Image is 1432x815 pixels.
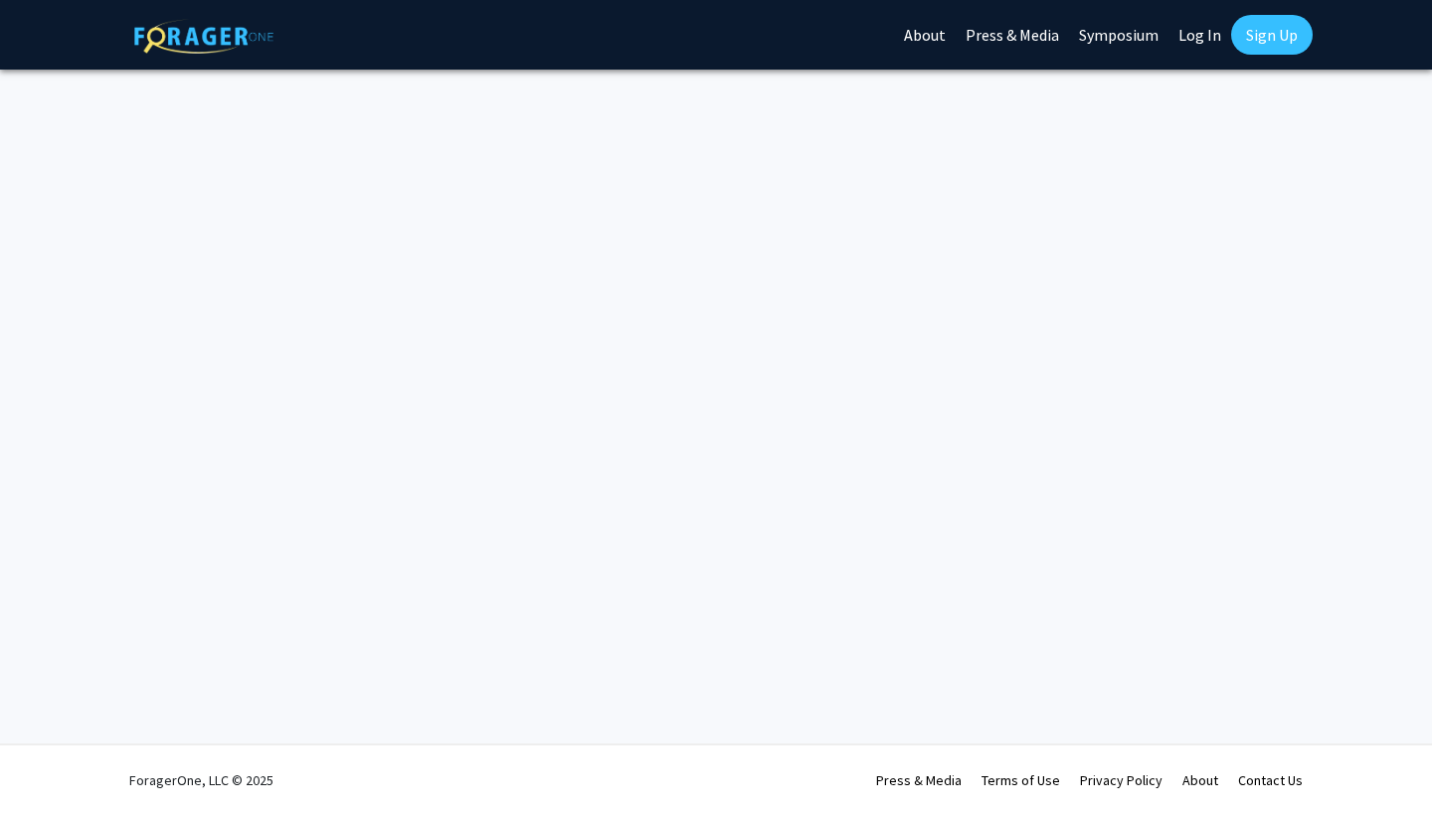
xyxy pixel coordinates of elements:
div: ForagerOne, LLC © 2025 [129,745,273,815]
a: Terms of Use [982,771,1060,789]
img: ForagerOne Logo [134,19,273,54]
a: Sign Up [1231,15,1313,55]
a: Press & Media [876,771,962,789]
a: Contact Us [1238,771,1303,789]
a: Privacy Policy [1080,771,1163,789]
a: About [1182,771,1218,789]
